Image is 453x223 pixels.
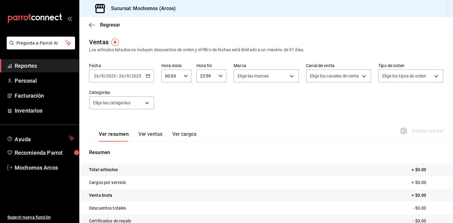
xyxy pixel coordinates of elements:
[89,47,443,53] div: Los artículos listados no incluyen descuentos de orden y el filtro de fechas está limitado a un m...
[89,192,112,199] p: Venta bruta
[124,74,126,78] span: /
[412,179,443,186] p: + $0.00
[15,62,74,70] span: Reportes
[119,74,124,78] input: --
[15,92,74,100] span: Facturación
[126,74,129,78] input: --
[15,106,74,115] span: Inventarios
[138,131,163,142] button: Ver ventas
[89,167,118,173] p: Total artículos
[99,74,101,78] span: /
[7,37,75,49] button: Pregunta a Parrot AI
[196,63,227,68] label: Hora fin
[100,22,120,28] span: Regresar
[89,179,126,186] p: Cargos por servicio
[15,164,74,172] span: Mochomos Arcos
[161,63,192,68] label: Hora inicio
[93,100,130,106] span: Elige las categorías
[413,205,443,211] p: - $0.00
[89,205,126,211] p: Descuentos totales
[89,22,120,28] button: Regresar
[129,74,131,78] span: /
[111,38,119,46] img: Tooltip marker
[16,40,66,46] span: Pregunta a Parrot AI
[89,38,109,47] div: Ventas
[67,16,72,21] button: open_drawer_menu
[382,73,426,79] span: Elige los tipos de orden
[104,74,106,78] span: /
[378,63,443,68] label: Tipo de orden
[4,44,75,51] a: Pregunta a Parrot AI
[99,131,129,142] button: Ver resumen
[172,131,197,142] button: Ver cargos
[310,73,359,79] span: Elige los canales de venta
[306,63,371,68] label: Canal de venta
[15,135,66,142] span: Ayuda
[101,74,104,78] input: --
[99,131,196,142] div: navigation tabs
[89,90,154,95] label: Categorías
[412,167,443,173] p: + $0.00
[94,74,99,78] input: --
[117,74,118,78] span: -
[238,73,269,79] span: Elige las marcas
[15,77,74,85] span: Personal
[106,5,176,12] h3: Sucursal: Mochomos (Arcos)
[234,63,299,68] label: Marca
[15,149,74,157] span: Recomienda Parrot
[89,149,443,156] p: Resumen
[7,214,74,221] span: Sugerir nueva función
[131,74,142,78] input: ----
[106,74,116,78] input: ----
[89,63,154,68] label: Fecha
[412,192,443,199] p: = $0.00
